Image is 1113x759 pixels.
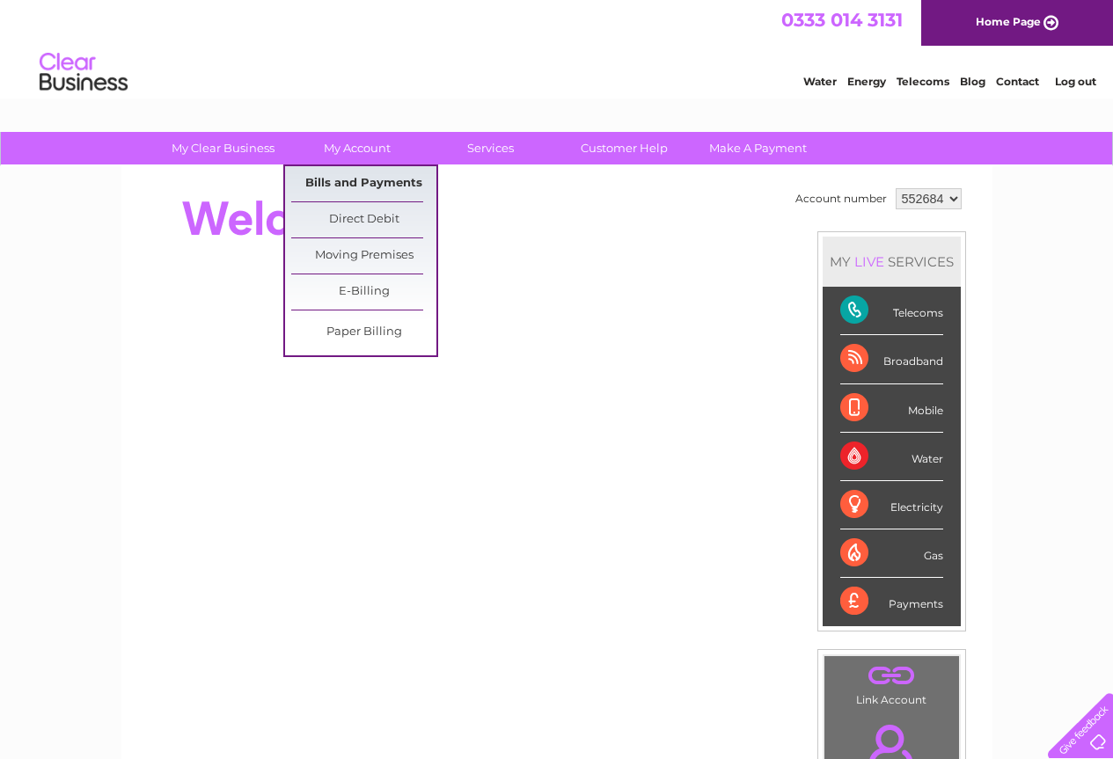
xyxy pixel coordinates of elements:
div: LIVE [851,253,888,270]
a: Make A Payment [685,132,831,164]
a: Log out [1055,75,1096,88]
td: Link Account [824,655,960,711]
a: Telecoms [897,75,949,88]
a: My Clear Business [150,132,296,164]
a: Energy [847,75,886,88]
div: Broadband [840,335,943,383]
a: Bills and Payments [291,166,436,201]
a: Water [803,75,837,88]
div: Water [840,433,943,481]
a: Moving Premises [291,238,436,274]
div: Telecoms [840,287,943,335]
img: logo.png [39,46,128,99]
div: Electricity [840,481,943,529]
td: Account number [791,184,891,214]
a: My Account [284,132,429,164]
div: Payments [840,578,943,625]
a: Services [418,132,563,164]
a: 0333 014 3131 [781,9,903,31]
div: MY SERVICES [823,237,961,287]
a: E-Billing [291,274,436,310]
div: Mobile [840,384,943,433]
a: . [829,660,955,691]
a: Paper Billing [291,315,436,350]
div: Gas [840,529,943,578]
a: Direct Debit [291,202,436,237]
a: Customer Help [552,132,697,164]
div: Clear Business is a trading name of Verastar Limited (registered in [GEOGRAPHIC_DATA] No. 3667643... [142,10,973,85]
a: Contact [996,75,1039,88]
a: Blog [960,75,985,88]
